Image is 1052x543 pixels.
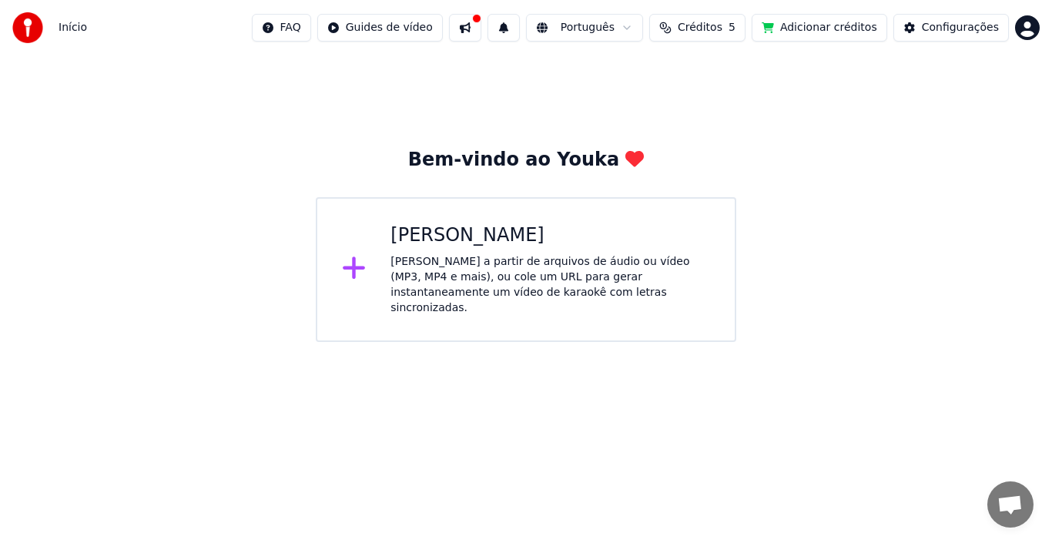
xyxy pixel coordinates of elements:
[752,14,887,42] button: Adicionar créditos
[729,20,735,35] span: 5
[59,20,87,35] span: Início
[252,14,311,42] button: FAQ
[390,223,710,248] div: [PERSON_NAME]
[987,481,1034,528] div: Bate-papo aberto
[649,14,745,42] button: Créditos5
[922,20,999,35] div: Configurações
[678,20,722,35] span: Créditos
[390,254,710,316] div: [PERSON_NAME] a partir de arquivos de áudio ou vídeo (MP3, MP4 e mais), ou cole um URL para gerar...
[317,14,443,42] button: Guides de vídeo
[59,20,87,35] nav: breadcrumb
[12,12,43,43] img: youka
[893,14,1009,42] button: Configurações
[408,148,644,173] div: Bem-vindo ao Youka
